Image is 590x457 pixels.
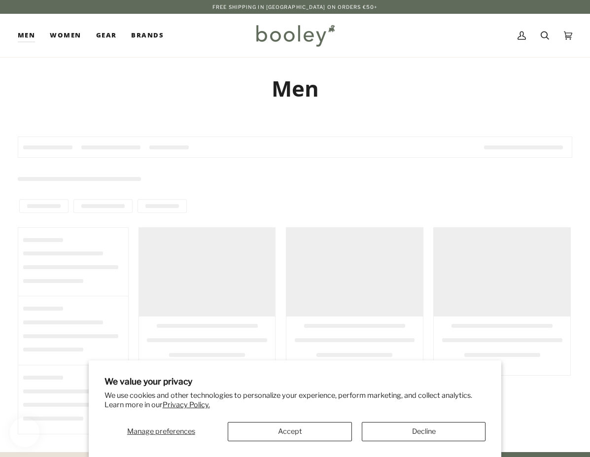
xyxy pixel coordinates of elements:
h1: Men [18,75,572,102]
p: Free Shipping in [GEOGRAPHIC_DATA] on Orders €50+ [212,3,378,11]
p: We use cookies and other technologies to personalize your experience, perform marketing, and coll... [104,391,486,410]
h2: We value your privacy [104,376,486,387]
button: Manage preferences [104,422,218,441]
a: Gear [89,14,124,57]
a: Privacy Policy. [163,400,210,409]
a: Men [18,14,42,57]
a: Women [42,14,88,57]
span: Brands [131,31,164,40]
span: Gear [96,31,117,40]
button: Decline [362,422,486,441]
button: Accept [228,422,352,441]
span: Men [18,31,35,40]
a: Brands [124,14,171,57]
span: Manage preferences [127,427,195,436]
img: Booley [252,21,338,50]
span: Women [50,31,81,40]
iframe: Button to open loyalty program pop-up [10,418,39,447]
